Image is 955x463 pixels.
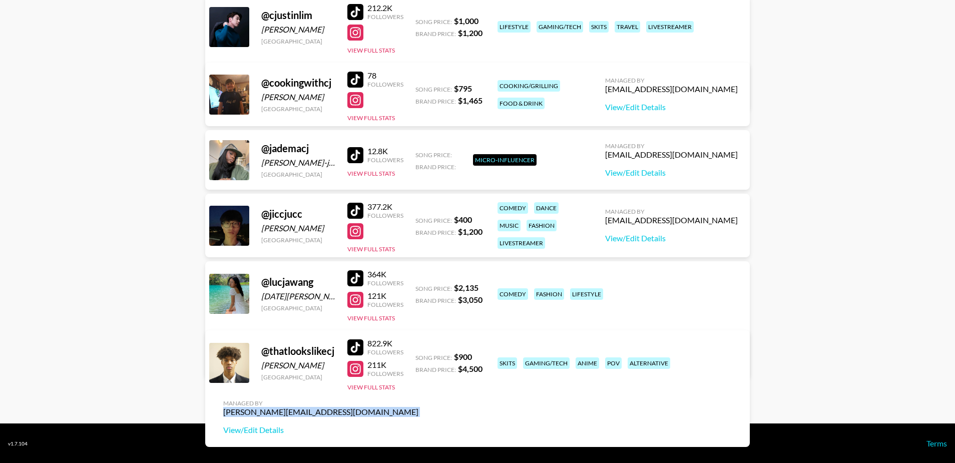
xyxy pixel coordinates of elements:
[347,114,395,122] button: View Full Stats
[458,364,483,373] strong: $ 4,500
[367,81,403,88] div: Followers
[367,13,403,21] div: Followers
[367,156,403,164] div: Followers
[498,21,531,33] div: lifestyle
[628,357,670,369] div: alternative
[454,283,479,292] strong: $ 2,135
[576,357,599,369] div: anime
[605,84,738,94] div: [EMAIL_ADDRESS][DOMAIN_NAME]
[261,360,335,370] div: [PERSON_NAME]
[261,236,335,244] div: [GEOGRAPHIC_DATA]
[261,25,335,35] div: [PERSON_NAME]
[367,338,403,348] div: 822.9K
[261,345,335,357] div: @ thatlookslikecj
[261,171,335,178] div: [GEOGRAPHIC_DATA]
[261,142,335,155] div: @ jademacj
[498,288,528,300] div: comedy
[223,425,418,435] a: View/Edit Details
[454,215,472,224] strong: $ 400
[261,291,335,301] div: [DATE][PERSON_NAME]
[570,288,603,300] div: lifestyle
[261,223,335,233] div: [PERSON_NAME]
[605,215,738,225] div: [EMAIL_ADDRESS][DOMAIN_NAME]
[367,71,403,81] div: 78
[605,102,738,112] a: View/Edit Details
[534,202,559,214] div: dance
[454,352,472,361] strong: $ 900
[261,92,335,102] div: [PERSON_NAME]
[523,357,570,369] div: gaming/tech
[367,370,403,377] div: Followers
[367,279,403,287] div: Followers
[605,142,738,150] div: Managed By
[605,357,622,369] div: pov
[415,354,452,361] span: Song Price:
[605,233,738,243] a: View/Edit Details
[605,168,738,178] a: View/Edit Details
[454,84,472,93] strong: $ 795
[347,170,395,177] button: View Full Stats
[347,383,395,391] button: View Full Stats
[415,297,456,304] span: Brand Price:
[347,47,395,54] button: View Full Stats
[473,154,537,166] div: Micro-Influencer
[926,438,947,448] a: Terms
[615,21,640,33] div: travel
[605,150,738,160] div: [EMAIL_ADDRESS][DOMAIN_NAME]
[454,16,479,26] strong: $ 1,000
[261,158,335,168] div: [PERSON_NAME]-jaja
[261,373,335,381] div: [GEOGRAPHIC_DATA]
[367,212,403,219] div: Followers
[498,357,517,369] div: skits
[415,229,456,236] span: Brand Price:
[367,202,403,212] div: 377.2K
[367,291,403,301] div: 121K
[8,440,28,447] div: v 1.7.104
[458,295,483,304] strong: $ 3,050
[367,348,403,356] div: Followers
[347,314,395,322] button: View Full Stats
[498,98,545,109] div: food & drink
[605,77,738,84] div: Managed By
[415,285,452,292] span: Song Price:
[261,105,335,113] div: [GEOGRAPHIC_DATA]
[367,3,403,13] div: 212.2K
[415,217,452,224] span: Song Price:
[537,21,583,33] div: gaming/tech
[367,146,403,156] div: 12.8K
[415,366,456,373] span: Brand Price:
[261,304,335,312] div: [GEOGRAPHIC_DATA]
[498,237,545,249] div: livestreamer
[498,80,560,92] div: cooking/grilling
[261,9,335,22] div: @ cjustinlim
[498,202,528,214] div: comedy
[415,98,456,105] span: Brand Price:
[415,163,456,171] span: Brand Price:
[347,245,395,253] button: View Full Stats
[261,276,335,288] div: @ lucjawang
[605,208,738,215] div: Managed By
[415,151,452,159] span: Song Price:
[415,86,452,93] span: Song Price:
[367,269,403,279] div: 364K
[261,208,335,220] div: @ jiccjucc
[261,38,335,45] div: [GEOGRAPHIC_DATA]
[415,18,452,26] span: Song Price:
[527,220,557,231] div: fashion
[223,407,418,417] div: [PERSON_NAME][EMAIL_ADDRESS][DOMAIN_NAME]
[458,28,483,38] strong: $ 1,200
[589,21,609,33] div: skits
[415,30,456,38] span: Brand Price:
[367,360,403,370] div: 211K
[458,96,483,105] strong: $ 1,465
[261,77,335,89] div: @ cookingwithcj
[498,220,521,231] div: music
[458,227,483,236] strong: $ 1,200
[367,301,403,308] div: Followers
[223,399,418,407] div: Managed By
[534,288,564,300] div: fashion
[646,21,694,33] div: livestreamer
